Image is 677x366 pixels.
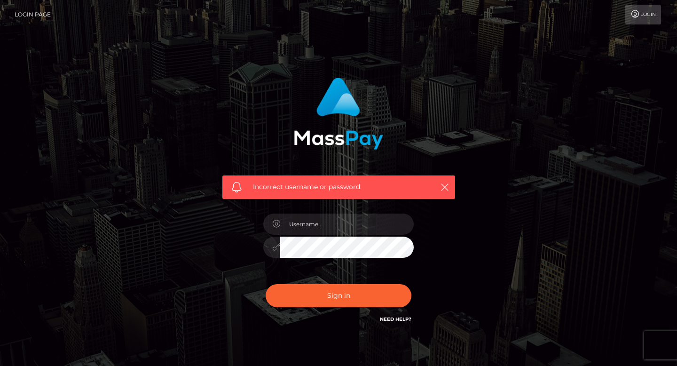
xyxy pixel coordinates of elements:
img: MassPay Login [294,78,383,150]
a: Need Help? [380,316,411,322]
input: Username... [280,214,414,235]
a: Login [625,5,661,24]
span: Incorrect username or password. [253,182,425,192]
a: Login Page [15,5,51,24]
button: Sign in [266,284,411,307]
